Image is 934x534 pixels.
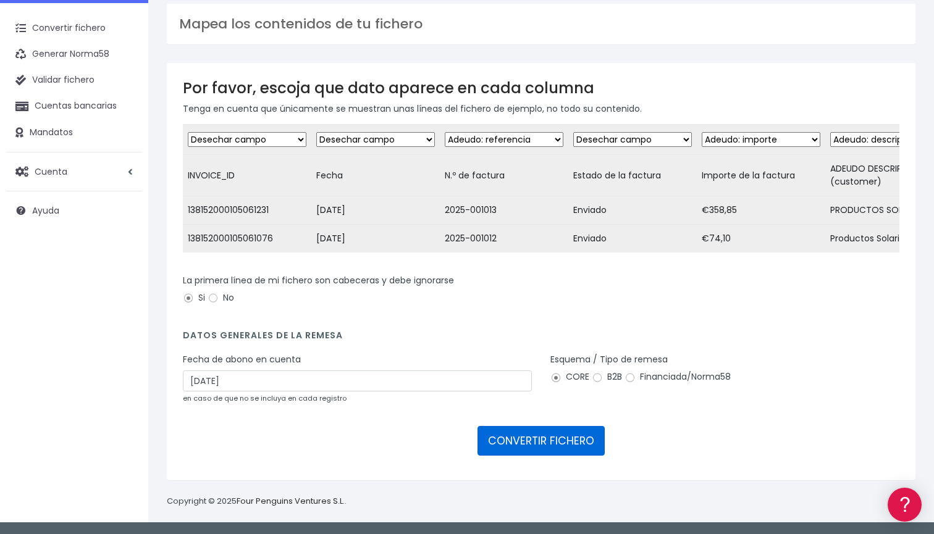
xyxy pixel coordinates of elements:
[170,356,238,367] a: POWERED BY ENCHANT
[183,79,899,97] h3: Por favor, escoja que dato aparece en cada columna
[12,105,235,124] a: Información general
[440,225,568,253] td: 2025-001012
[12,194,235,214] a: Videotutoriales
[311,225,440,253] td: [DATE]
[550,353,668,366] label: Esquema / Tipo de remesa
[697,225,825,253] td: €74,10
[183,330,899,347] h4: Datos generales de la remesa
[12,214,235,233] a: Perfiles de empresas
[697,196,825,225] td: €358,85
[6,159,142,185] a: Cuenta
[183,225,311,253] td: 138152000105061076
[179,16,903,32] h3: Mapea los contenidos de tu fichero
[568,196,697,225] td: Enviado
[697,155,825,196] td: Importe de la factura
[12,156,235,175] a: Formatos
[6,41,142,67] a: Generar Norma58
[12,175,235,194] a: Problemas habituales
[568,155,697,196] td: Estado de la factura
[6,120,142,146] a: Mandatos
[183,274,454,287] label: La primera línea de mi fichero son cabeceras y debe ignorarse
[183,102,899,115] p: Tenga en cuenta que únicamente se muestran unas líneas del fichero de ejemplo, no todo su contenido.
[478,426,605,456] button: CONVERTIR FICHERO
[6,93,142,119] a: Cuentas bancarias
[237,495,345,507] a: Four Penguins Ventures S.L.
[183,353,301,366] label: Fecha de abono en cuenta
[183,196,311,225] td: 138152000105061231
[32,204,59,217] span: Ayuda
[35,165,67,177] span: Cuenta
[6,67,142,93] a: Validar fichero
[592,370,622,383] label: B2B
[6,15,142,41] a: Convertir fichero
[12,315,235,335] a: API
[12,136,235,148] div: Convertir ficheros
[12,86,235,98] div: Información general
[167,495,347,508] p: Copyright © 2025 .
[311,196,440,225] td: [DATE]
[12,265,235,284] a: General
[12,296,235,308] div: Programadores
[440,196,568,225] td: 2025-001013
[550,370,589,383] label: CORE
[12,245,235,257] div: Facturación
[625,370,731,383] label: Financiada/Norma58
[183,155,311,196] td: INVOICE_ID
[311,155,440,196] td: Fecha
[183,291,205,304] label: Si
[440,155,568,196] td: N.º de factura
[12,330,235,352] button: Contáctanos
[6,198,142,223] a: Ayuda
[568,225,697,253] td: Enviado
[183,393,347,403] small: en caso de que no se incluya en cada registro
[208,291,234,304] label: No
